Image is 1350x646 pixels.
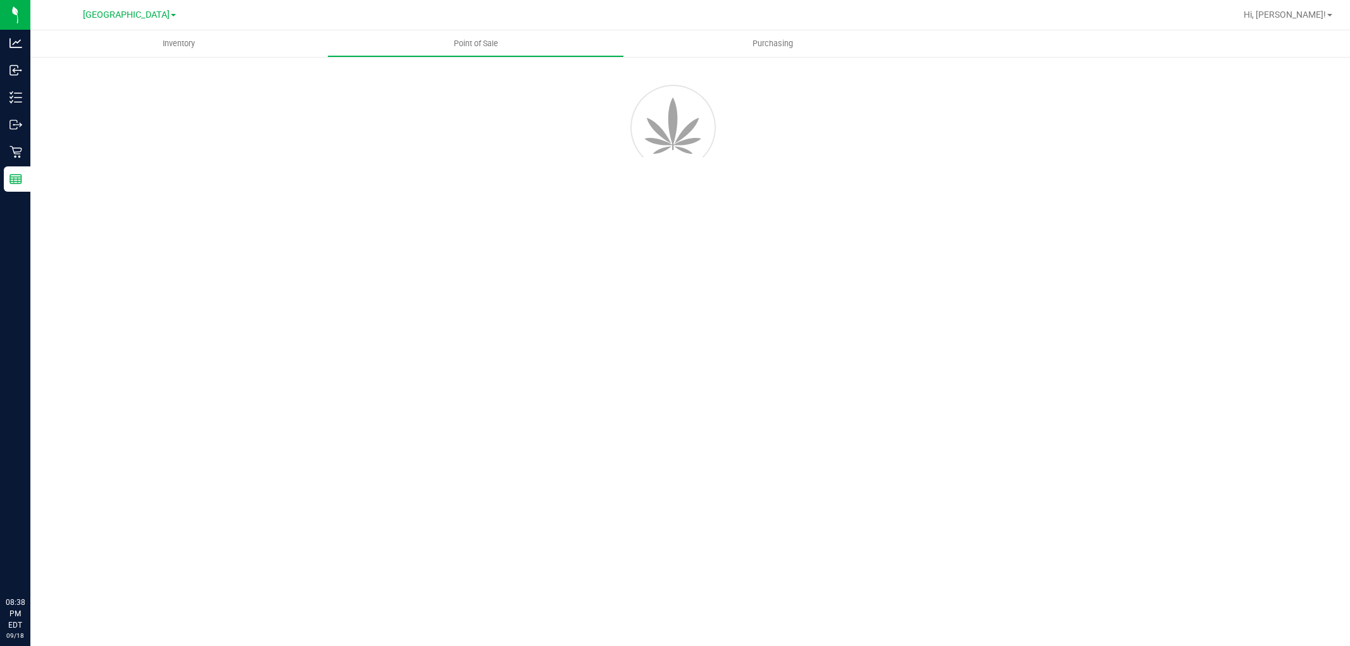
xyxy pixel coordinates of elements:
inline-svg: Reports [9,173,22,185]
inline-svg: Inventory [9,91,22,104]
span: Purchasing [735,38,810,49]
span: [GEOGRAPHIC_DATA] [83,9,170,20]
inline-svg: Outbound [9,118,22,131]
p: 09/18 [6,631,25,640]
inline-svg: Inbound [9,64,22,77]
a: Point of Sale [327,30,624,57]
span: Point of Sale [437,38,515,49]
inline-svg: Analytics [9,37,22,49]
span: Hi, [PERSON_NAME]! [1244,9,1326,20]
span: Inventory [146,38,212,49]
a: Inventory [30,30,327,57]
inline-svg: Retail [9,146,22,158]
a: Purchasing [624,30,921,57]
p: 08:38 PM EDT [6,597,25,631]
